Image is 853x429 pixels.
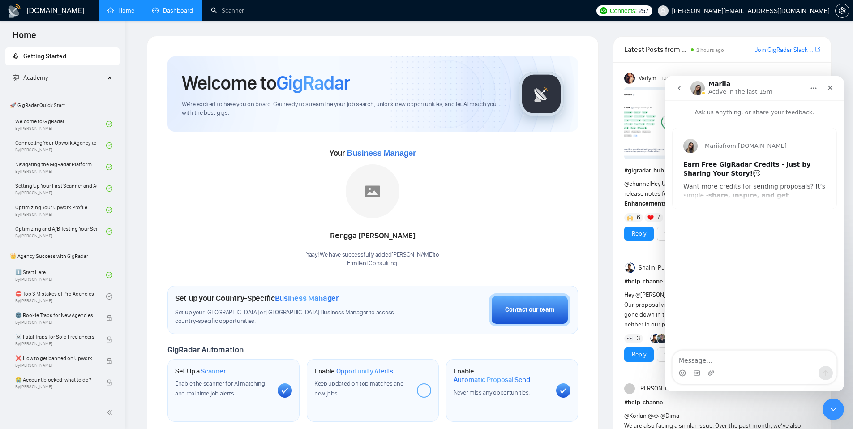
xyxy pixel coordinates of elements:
[106,272,112,278] span: check-circle
[755,45,813,55] a: Join GigRadar Slack Community
[624,73,635,84] img: Vadym
[835,4,849,18] button: setting
[13,53,19,59] span: rocket
[106,228,112,235] span: check-circle
[650,334,660,343] img: Shalini Punjabi
[660,8,666,14] span: user
[632,350,646,360] a: Reply
[657,213,660,222] span: 7
[175,367,226,376] h1: Set Up a
[836,7,849,14] span: setting
[201,367,226,376] span: Scanner
[637,213,640,222] span: 6
[106,207,112,213] span: check-circle
[15,222,106,241] a: Optimizing and A/B Testing Your Scanner for Better ResultsBy[PERSON_NAME]
[13,74,48,82] span: Academy
[106,121,112,127] span: check-circle
[336,367,393,376] span: Opportunity Alerts
[505,305,554,315] div: Contact our team
[610,6,637,16] span: Connects:
[314,367,393,376] h1: Enable
[106,336,112,343] span: lock
[346,164,399,218] img: placeholder.png
[23,52,66,60] span: Getting Started
[454,375,530,384] span: Automatic Proposal Send
[815,46,820,53] span: export
[15,157,106,177] a: Navigating the GigRadar PlatformBy[PERSON_NAME]
[306,228,439,244] div: Rengga [PERSON_NAME]
[275,293,339,303] span: Business Manager
[627,214,633,221] img: 🙌
[15,265,106,285] a: 1️⃣ Start HereBy[PERSON_NAME]
[632,229,646,239] a: Reply
[624,262,635,273] img: Shalini Punjabi
[276,71,350,95] span: GigRadar
[347,149,416,158] span: Business Manager
[696,47,724,53] span: 2 hours ago
[175,293,339,303] h1: Set up your Country-Specific
[637,334,640,343] span: 3
[106,185,112,192] span: check-circle
[15,114,106,134] a: Welcome to GigRadarBy[PERSON_NAME]
[106,293,112,300] span: check-circle
[454,389,530,396] span: Never miss any opportunities.
[15,375,97,384] span: 😭 Account blocked: what to do?
[306,251,439,268] div: Yaay! We have successfully added [PERSON_NAME] to
[106,315,112,321] span: lock
[519,72,564,116] img: gigradar-logo.png
[665,76,844,391] iframe: Intercom live chat
[107,408,116,417] span: double-left
[306,259,439,268] p: Ermilani Consulting .
[624,291,814,328] span: Hey @[PERSON_NAME] @<> @Dima Our proposal view rate and eventually the response rate has drastica...
[182,71,350,95] h1: Welcome to
[627,335,633,342] img: 👀
[624,87,732,159] img: F09AC4U7ATU-image.png
[23,74,48,82] span: Academy
[639,73,656,83] span: Vadym
[657,334,667,343] img: Viktor Ostashevskyi
[15,363,97,368] span: By [PERSON_NAME]
[15,384,97,390] span: By [PERSON_NAME]
[15,200,106,220] a: Optimizing Your Upwork ProfileBy[PERSON_NAME]
[624,180,807,207] span: Hey Upwork growth hackers, here's our July round-up and release notes for GigRadar • is your prof...
[664,229,704,239] a: See the details
[639,263,678,273] span: Shalini Punjabi
[624,277,820,287] h1: # help-channel
[5,47,120,65] li: Getting Started
[624,166,820,176] h1: # gigradar-hub
[6,96,119,114] span: 🚀 GigRadar Quick Start
[13,74,19,81] span: fund-projection-screen
[182,100,505,117] span: We're excited to have you on board. Get ready to streamline your job search, unlock new opportuni...
[639,6,648,16] span: 257
[624,347,654,362] button: Reply
[6,247,119,265] span: 👑 Agency Success with GigRadar
[662,74,674,82] span: [DATE]
[211,7,244,14] a: searchScanner
[175,380,265,397] span: Enable the scanner for AI matching and real-time job alerts.
[664,350,704,360] a: See the details
[657,347,712,362] button: See the details
[106,379,112,386] span: lock
[15,136,106,155] a: Connecting Your Upwork Agency to GigRadarBy[PERSON_NAME]
[624,398,820,408] h1: # help-channel
[106,164,112,170] span: check-circle
[624,44,688,55] span: Latest Posts from the GigRadar Community
[489,293,570,326] button: Contact our team
[15,320,97,325] span: By [PERSON_NAME]
[7,4,21,18] img: logo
